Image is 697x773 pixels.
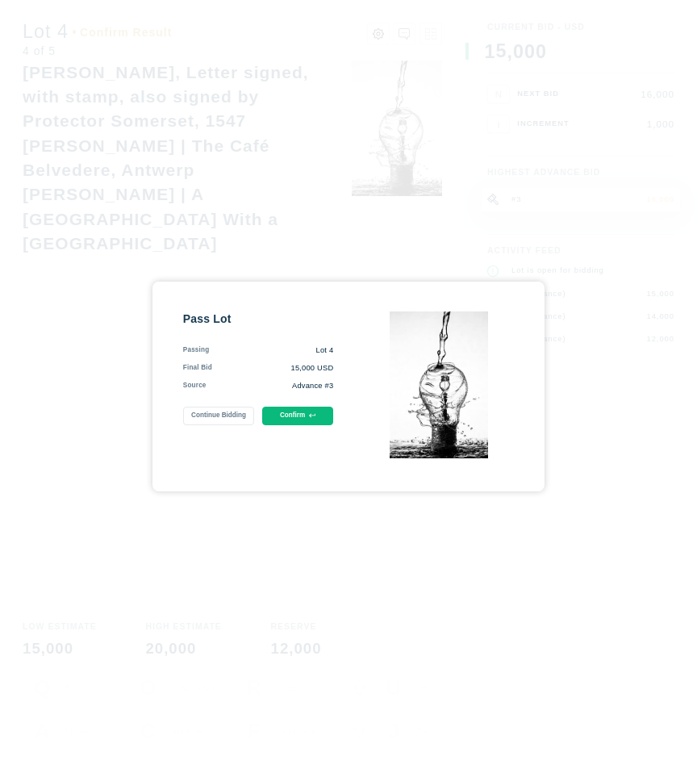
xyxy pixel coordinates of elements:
button: Confirm [262,407,334,425]
div: Final Bid [183,363,212,374]
div: Source [183,381,207,391]
div: Advance #3 [207,381,334,391]
div: Passing [183,345,210,356]
div: Pass Lot [183,311,334,327]
div: 15,000 USD [212,363,333,374]
div: Lot 4 [209,345,333,356]
button: Continue Bidding [183,407,255,425]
